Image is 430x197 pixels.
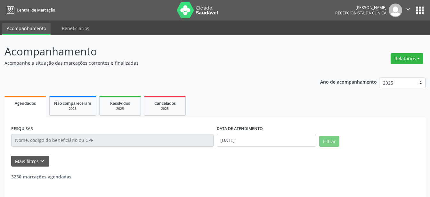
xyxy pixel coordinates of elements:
p: Ano de acompanhamento [320,78,377,86]
button: Filtrar [319,136,339,147]
a: Central de Marcação [4,5,55,15]
button: apps [414,5,426,16]
img: img [389,4,402,17]
div: 2025 [149,106,181,111]
div: 2025 [54,106,91,111]
div: 2025 [104,106,136,111]
input: Nome, código do beneficiário ou CPF [11,134,214,147]
p: Acompanhamento [4,44,299,60]
span: Resolvidos [110,101,130,106]
button: Relatórios [391,53,423,64]
label: DATA DE ATENDIMENTO [217,124,263,134]
a: Acompanhamento [2,23,51,35]
span: Recepcionista da clínica [335,10,386,16]
a: Beneficiários [57,23,94,34]
span: Agendados [15,101,36,106]
button: Mais filtroskeyboard_arrow_down [11,156,49,167]
div: [PERSON_NAME] [335,5,386,10]
i: keyboard_arrow_down [39,158,46,165]
span: Não compareceram [54,101,91,106]
label: PESQUISAR [11,124,33,134]
p: Acompanhe a situação das marcações correntes e finalizadas [4,60,299,66]
button:  [402,4,414,17]
span: Cancelados [154,101,176,106]
span: Central de Marcação [17,7,55,13]
input: Selecione um intervalo [217,134,316,147]
i:  [405,6,412,13]
strong: 3230 marcações agendadas [11,174,71,180]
